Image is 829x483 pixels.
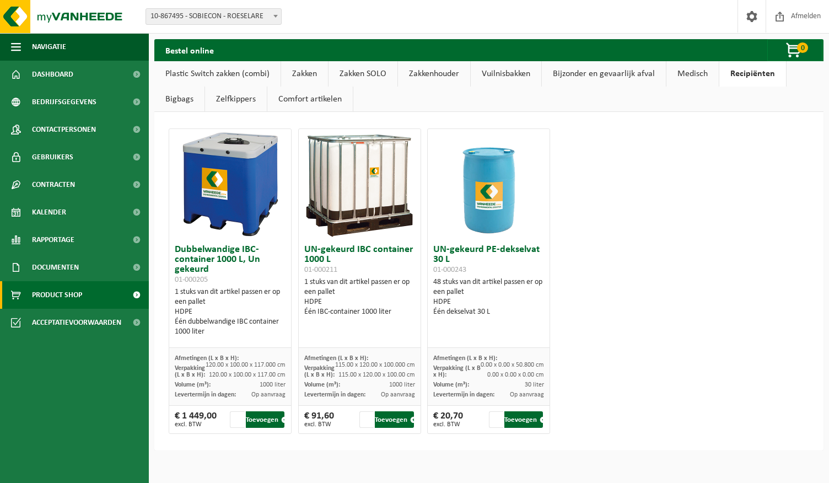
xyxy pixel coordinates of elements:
[525,382,544,388] span: 30 liter
[154,39,225,61] h2: Bestel online
[542,61,666,87] a: Bijzonder en gevaarlijk afval
[304,129,415,239] img: 01-000211
[175,287,286,337] div: 1 stuks van dit artikel passen er op een pallet
[433,382,469,388] span: Volume (m³):
[359,411,374,428] input: 1
[32,226,74,254] span: Rapportage
[489,411,503,428] input: 1
[719,61,786,87] a: Recipiënten
[230,411,244,428] input: 1
[304,421,334,428] span: excl. BTW
[175,391,236,398] span: Levertermijn in dagen:
[175,307,286,317] div: HDPE
[471,61,541,87] a: Vuilnisbakken
[304,266,337,274] span: 01-000211
[666,61,719,87] a: Medisch
[433,411,463,428] div: € 20,70
[433,391,494,398] span: Levertermijn in dagen:
[175,317,286,337] div: Één dubbelwandige IBC container 1000 liter
[146,8,282,25] span: 10-867495 - SOBIECON - ROESELARE
[251,391,286,398] span: Op aanvraag
[304,382,340,388] span: Volume (m³):
[175,365,205,378] span: Verpakking (L x B x H):
[381,391,415,398] span: Op aanvraag
[487,372,544,378] span: 0.00 x 0.00 x 0.00 cm
[175,411,217,428] div: € 1 449,00
[209,372,286,378] span: 120.00 x 100.00 x 117.00 cm
[433,421,463,428] span: excl. BTW
[260,382,286,388] span: 1000 liter
[32,198,66,226] span: Kalender
[433,277,544,317] div: 48 stuks van dit artikel passen er op een pallet
[32,171,75,198] span: Contracten
[32,33,66,61] span: Navigatie
[281,61,328,87] a: Zakken
[32,281,82,309] span: Product Shop
[304,277,415,317] div: 1 stuks van dit artikel passen er op een pallet
[175,355,239,362] span: Afmetingen (L x B x H):
[304,355,368,362] span: Afmetingen (L x B x H):
[304,297,415,307] div: HDPE
[304,307,415,317] div: Één IBC-container 1000 liter
[32,143,73,171] span: Gebruikers
[32,88,96,116] span: Bedrijfsgegevens
[304,245,415,275] h3: UN-gekeurd IBC container 1000 L
[175,382,211,388] span: Volume (m³):
[433,365,481,378] span: Verpakking (L x B x H):
[797,42,808,53] span: 0
[267,87,353,112] a: Comfort artikelen
[175,245,286,285] h3: Dubbelwandige IBC-container 1000 L, Un gekeurd
[338,372,415,378] span: 115.00 x 120.00 x 100.00 cm
[154,61,281,87] a: Plastic Switch zakken (combi)
[433,266,466,274] span: 01-000243
[335,362,415,368] span: 115.00 x 120.00 x 100.000 cm
[175,276,208,284] span: 01-000205
[246,411,284,428] button: Toevoegen
[32,309,121,336] span: Acceptatievoorwaarden
[304,365,335,378] span: Verpakking (L x B x H):
[375,411,413,428] button: Toevoegen
[32,116,96,143] span: Contactpersonen
[329,61,397,87] a: Zakken SOLO
[304,411,334,428] div: € 91,60
[433,245,544,275] h3: UN-gekeurd PE-dekselvat 30 L
[206,362,286,368] span: 120.00 x 100.00 x 117.000 cm
[32,61,73,88] span: Dashboard
[767,39,822,61] button: 0
[510,391,544,398] span: Op aanvraag
[433,297,544,307] div: HDPE
[146,9,281,24] span: 10-867495 - SOBIECON - ROESELARE
[398,61,470,87] a: Zakkenhouder
[481,362,544,368] span: 0.00 x 0.00 x 50.800 cm
[32,254,79,281] span: Documenten
[433,307,544,317] div: Één dekselvat 30 L
[504,411,543,428] button: Toevoegen
[433,355,497,362] span: Afmetingen (L x B x H):
[304,391,365,398] span: Levertermijn in dagen:
[175,129,285,239] img: 01-000205
[389,382,415,388] span: 1000 liter
[154,87,204,112] a: Bigbags
[205,87,267,112] a: Zelfkippers
[175,421,217,428] span: excl. BTW
[434,129,544,239] img: 01-000243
